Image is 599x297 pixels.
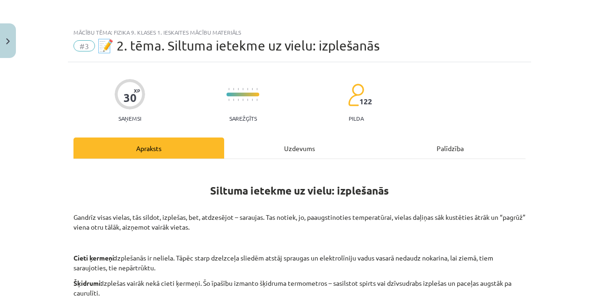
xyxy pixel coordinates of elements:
p: Gandrīz visas vielas, tās sildot, izplešas, bet, atdzesējot – saraujas. Tas notiek, jo, paaugstin... [73,212,526,232]
div: Apraksts [73,138,224,159]
span: 122 [359,97,372,106]
p: pilda [349,115,364,122]
img: icon-short-line-57e1e144782c952c97e751825c79c345078a6d821885a25fce030b3d8c18986b.svg [252,88,253,90]
img: icon-short-line-57e1e144782c952c97e751825c79c345078a6d821885a25fce030b3d8c18986b.svg [256,88,257,90]
b: Cieti ķermeņi: [73,254,116,262]
img: icon-short-line-57e1e144782c952c97e751825c79c345078a6d821885a25fce030b3d8c18986b.svg [247,99,248,101]
div: 30 [124,91,137,104]
img: icon-short-line-57e1e144782c952c97e751825c79c345078a6d821885a25fce030b3d8c18986b.svg [252,99,253,101]
img: icon-short-line-57e1e144782c952c97e751825c79c345078a6d821885a25fce030b3d8c18986b.svg [228,99,229,101]
span: 📝 2. tēma. Siltuma ietekme uz vielu: izplešanās [97,38,380,53]
img: icon-short-line-57e1e144782c952c97e751825c79c345078a6d821885a25fce030b3d8c18986b.svg [233,99,234,101]
strong: Siltuma ietekme uz vielu: izplešanās [210,184,389,197]
img: icon-short-line-57e1e144782c952c97e751825c79c345078a6d821885a25fce030b3d8c18986b.svg [238,88,239,90]
p: Saņemsi [115,115,145,122]
p: Sarežģīts [229,115,257,122]
span: #3 [73,40,95,51]
img: icon-short-line-57e1e144782c952c97e751825c79c345078a6d821885a25fce030b3d8c18986b.svg [228,88,229,90]
div: Uzdevums [224,138,375,159]
p: Izplešanās ir neliela. Tāpēc starp dzelzceļa sliedēm atstāj spraugas un elektrolīniju vadus vasar... [73,253,526,273]
span: XP [134,88,140,93]
img: icon-short-line-57e1e144782c952c97e751825c79c345078a6d821885a25fce030b3d8c18986b.svg [233,88,234,90]
img: icon-short-line-57e1e144782c952c97e751825c79c345078a6d821885a25fce030b3d8c18986b.svg [256,99,257,101]
b: Šķidrumi: [73,279,102,287]
div: Mācību tēma: Fizika 9. klases 1. ieskaites mācību materiāls [73,29,526,36]
img: icon-short-line-57e1e144782c952c97e751825c79c345078a6d821885a25fce030b3d8c18986b.svg [247,88,248,90]
img: students-c634bb4e5e11cddfef0936a35e636f08e4e9abd3cc4e673bd6f9a4125e45ecb1.svg [348,83,364,107]
img: icon-short-line-57e1e144782c952c97e751825c79c345078a6d821885a25fce030b3d8c18986b.svg [238,99,239,101]
div: Palīdzība [375,138,526,159]
img: icon-close-lesson-0947bae3869378f0d4975bcd49f059093ad1ed9edebbc8119c70593378902aed.svg [6,38,10,44]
